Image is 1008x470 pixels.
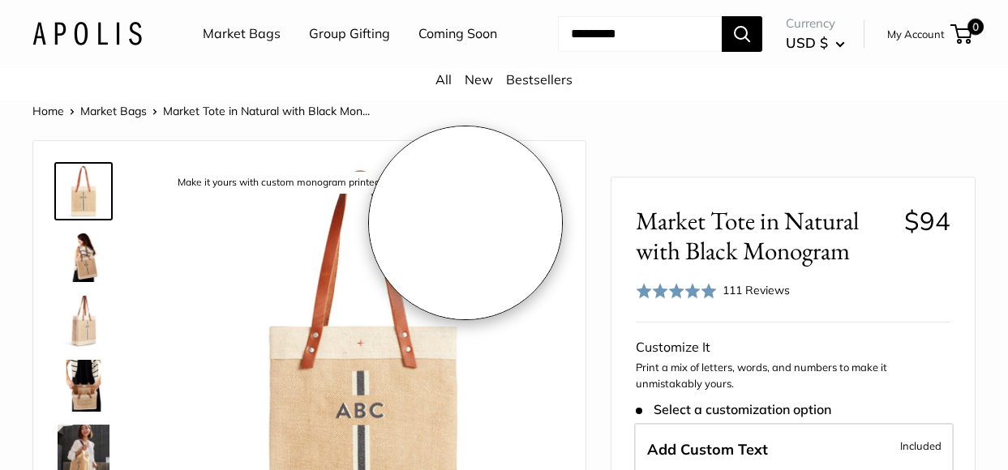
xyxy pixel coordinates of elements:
[636,360,950,391] p: Print a mix of letters, words, and numbers to make it unmistakably yours.
[418,22,497,46] a: Coming Soon
[900,436,942,455] span: Included
[309,22,390,46] a: Group Gifting
[636,206,892,266] span: Market Tote in Natural with Black Monogram
[887,24,945,44] a: My Account
[54,357,113,415] a: Market Tote in Natural with Black Monogram
[58,360,109,412] img: Market Tote in Natural with Black Monogram
[163,104,370,118] span: Market Tote in Natural with Black Mon...
[786,30,845,56] button: USD $
[435,71,452,88] a: All
[32,100,370,122] nav: Breadcrumb
[786,34,828,51] span: USD $
[636,402,831,417] span: Select a customization option
[54,292,113,350] a: Market Tote in Natural with Black Monogram
[32,104,64,118] a: Home
[80,104,147,118] a: Market Bags
[967,19,984,35] span: 0
[636,335,950,360] div: Customize It
[58,230,109,282] img: Market Tote in Natural with Black Monogram
[786,12,845,35] span: Currency
[465,71,493,88] a: New
[32,22,142,45] img: Apolis
[58,165,109,217] img: description_Make it yours with custom monogram printed text.
[722,16,762,52] button: Search
[203,22,281,46] a: Market Bags
[723,283,790,297] span: 111 Reviews
[647,440,768,459] span: Add Custom Text
[54,162,113,220] a: description_Make it yours with custom monogram printed text.
[58,295,109,347] img: Market Tote in Natural with Black Monogram
[904,205,950,237] span: $94
[54,227,113,285] a: Market Tote in Natural with Black Monogram
[952,24,972,44] a: 0
[558,16,722,52] input: Search...
[506,71,573,88] a: Bestsellers
[169,172,410,194] div: Make it yours with custom monogram printed text.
